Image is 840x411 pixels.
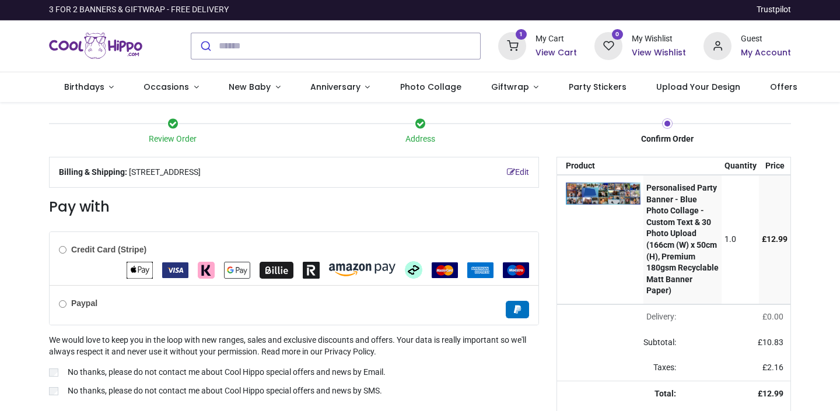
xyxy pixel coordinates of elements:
[260,265,293,274] span: Billie
[162,262,188,278] img: VISA
[49,368,58,377] input: No thanks, please do not contact me about Cool Hippo special offers and news by Email.
[762,363,783,372] span: £
[260,262,293,279] img: Billie
[544,134,791,145] div: Confirm Order
[198,262,215,279] img: Klarna
[467,262,494,278] img: American Express
[405,261,422,279] img: Afterpay Clearpay
[49,72,129,103] a: Birthdays
[758,389,783,398] strong: £
[432,265,458,274] span: MasterCard
[49,387,58,395] input: No thanks, please do not contact me about Cool Hippo special offers and news by SMS.
[759,157,790,175] th: Price
[503,262,529,278] img: Maestro
[770,81,797,93] span: Offers
[467,265,494,274] span: American Express
[405,265,422,274] span: Afterpay Clearpay
[654,389,676,398] strong: Total:
[646,183,719,295] strong: Personalised Party Banner - Blue Photo Collage - Custom Text & 30 Photo Upload (166cm (W) x 50cm ...
[767,312,783,321] span: 0.00
[68,385,382,397] p: No thanks, please do not contact me about Cool Hippo special offers and news by SMS.
[49,30,142,62] img: Cool Hippo
[191,33,219,59] button: Submit
[491,81,529,93] span: Giftwrap
[766,234,787,244] span: 12.99
[329,265,395,274] span: Amazon Pay
[476,72,554,103] a: Giftwrap
[535,33,577,45] div: My Cart
[557,330,683,356] td: Subtotal:
[557,355,683,381] td: Taxes:
[506,301,529,318] img: Paypal
[762,234,787,244] span: £
[162,265,188,274] span: VISA
[296,134,544,145] div: Address
[310,81,360,93] span: Anniversary
[59,246,66,254] input: Credit Card (Stripe)
[632,33,686,45] div: My Wishlist
[535,47,577,59] a: View Cart
[724,234,757,245] div: 1.0
[59,300,66,308] input: Paypal
[722,157,759,175] th: Quantity
[49,335,539,399] div: We would love to keep you in the loop with new ranges, sales and exclusive discounts and offers. ...
[129,72,214,103] a: Occasions
[507,167,529,178] a: Edit
[762,338,783,347] span: 10.83
[498,40,526,50] a: 1
[143,81,189,93] span: Occasions
[632,47,686,59] a: View Wishlist
[594,40,622,50] a: 0
[762,312,783,321] span: £
[329,264,395,276] img: Amazon Pay
[59,167,127,177] b: Billing & Shipping:
[432,262,458,278] img: MasterCard
[224,262,250,279] img: Google Pay
[295,72,385,103] a: Anniversary
[214,72,296,103] a: New Baby
[49,30,142,62] a: Logo of Cool Hippo
[557,157,643,175] th: Product
[49,4,229,16] div: 3 FOR 2 BANNERS & GIFTWRAP - FREE DELIVERY
[198,265,215,274] span: Klarna
[303,265,320,274] span: Revolut Pay
[129,167,201,178] span: [STREET_ADDRESS]
[49,134,296,145] div: Review Order
[400,81,461,93] span: Photo Collage
[767,363,783,372] span: 2.16
[49,197,539,217] h3: Pay with
[612,29,623,40] sup: 0
[71,298,97,308] b: Paypal
[758,338,783,347] span: £
[303,262,320,279] img: Revolut Pay
[762,389,783,398] span: 12.99
[71,245,146,254] b: Credit Card (Stripe)
[127,262,153,279] img: Apple Pay
[224,265,250,274] span: Google Pay
[656,81,740,93] span: Upload Your Design
[506,304,529,314] span: Paypal
[741,33,791,45] div: Guest
[503,265,529,274] span: Maestro
[127,265,153,274] span: Apple Pay
[64,81,104,93] span: Birthdays
[741,47,791,59] a: My Account
[229,81,271,93] span: New Baby
[566,182,640,205] img: Nj9qomAAAAAElFTkSuQmCC
[68,367,386,378] p: No thanks, please do not contact me about Cool Hippo special offers and news by Email.
[757,4,791,16] a: Trustpilot
[569,81,626,93] span: Party Stickers
[516,29,527,40] sup: 1
[557,304,683,330] td: Delivery will be updated after choosing a new delivery method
